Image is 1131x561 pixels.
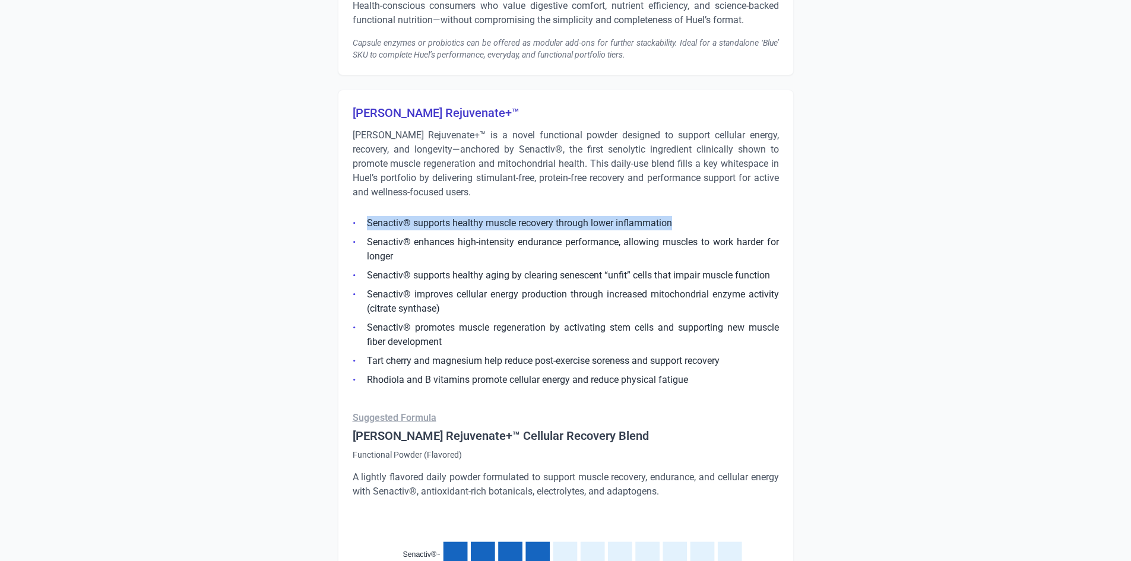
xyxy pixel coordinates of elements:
li: Senactiv® enhances high-intensity endurance performance, allowing muscles to work harder for longer [353,235,779,264]
li: Rhodiola and B vitamins promote cellular energy and reduce physical fatigue [353,373,779,387]
li: Tart cherry and magnesium help reduce post-exercise soreness and support recovery [353,354,779,368]
h4: [PERSON_NAME] Rejuvenate+™ Cellular Recovery Blend [353,427,779,444]
p: Suggested Formula [353,411,779,425]
p: A lightly flavored daily powder formulated to support muscle recovery, endurance, and cellular en... [353,470,779,499]
h3: [PERSON_NAME] Rejuvenate+™ [353,104,779,121]
li: Senactiv® supports healthy aging by clearing senescent “unfit” cells that impair muscle function [353,268,779,283]
li: Senactiv® supports healthy muscle recovery through lower inflammation [353,216,779,230]
li: Senactiv® improves cellular energy production through increased mitochondrial enzyme activity (ci... [353,287,779,316]
p: Functional Powder (Flavored) [353,449,779,461]
p: [PERSON_NAME] Rejuvenate+™ is a novel functional powder designed to support cellular energy, reco... [353,128,779,199]
li: Senactiv® promotes muscle regeneration by activating stem cells and supporting new muscle fiber d... [353,321,779,349]
text: Senactiv® [403,550,436,559]
div: Capsule enzymes or probiotics can be offered as modular add-ons for further stackability. Ideal f... [353,37,779,61]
